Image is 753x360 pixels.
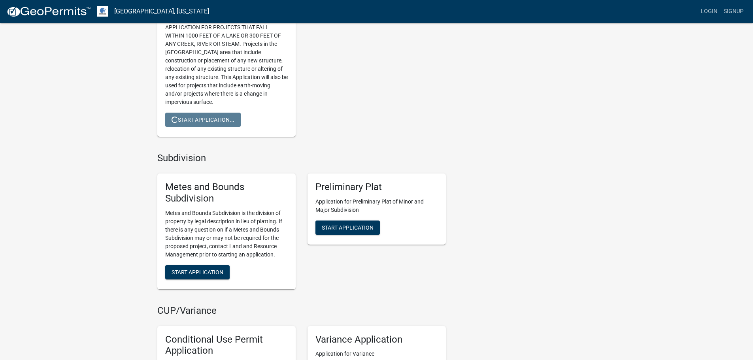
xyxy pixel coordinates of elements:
h5: Metes and Bounds Subdivision [165,181,288,204]
button: Start Application... [165,113,241,127]
button: Start Application [315,221,380,235]
h4: Subdivision [157,153,446,164]
span: Start Application [172,269,223,275]
a: Login [698,4,721,19]
button: Start Application [165,265,230,279]
img: Otter Tail County, Minnesota [97,6,108,17]
p: Metes and Bounds Subdivision is the division of property by legal description in lieu of platting... [165,209,288,259]
span: Start Application... [172,117,234,123]
p: Application for Variance [315,350,438,358]
a: [GEOGRAPHIC_DATA], [US_STATE] [114,5,209,18]
span: Start Application [322,224,374,230]
h5: Variance Application [315,334,438,345]
h5: Preliminary Plat [315,181,438,193]
h4: CUP/Variance [157,305,446,317]
h5: Conditional Use Permit Application [165,334,288,357]
a: Signup [721,4,747,19]
p: Application for Preliminary Plat of Minor and Major Subdivision [315,198,438,214]
p: APPLICATION FOR PROJECTS THAT FALL WITHIN 1000 FEET OF A LAKE OR 300 FEET OF ANY CREEK, RIVER OR ... [165,23,288,106]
